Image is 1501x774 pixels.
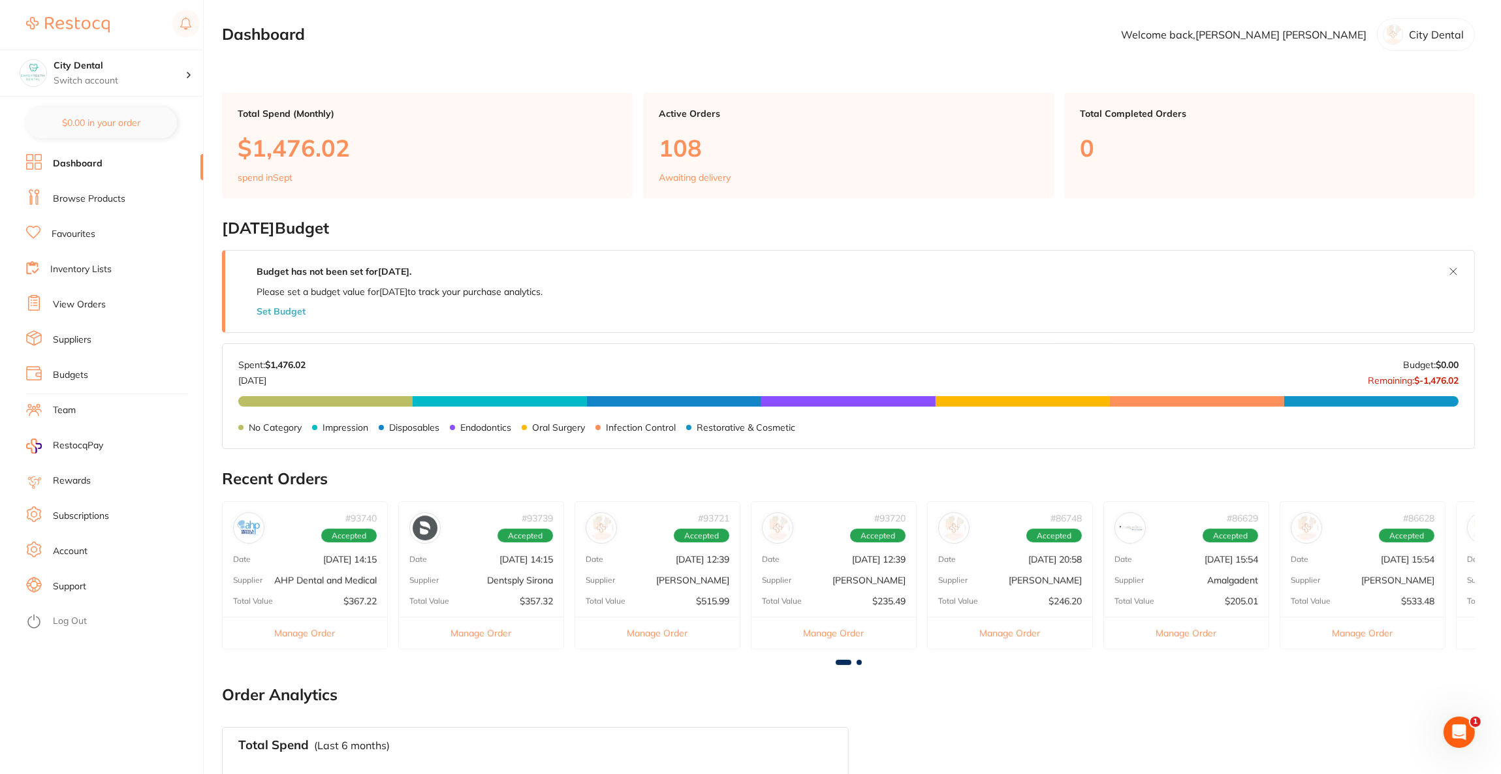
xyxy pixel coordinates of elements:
a: Browse Products [53,193,125,206]
p: [DATE] 12:39 [676,554,729,565]
p: # 86629 [1227,513,1258,523]
p: [DATE] [238,370,306,386]
p: Total Value [1291,596,1331,606]
a: Total Spend (Monthly)$1,476.02spend inSept [222,93,633,198]
p: No Category [249,422,302,433]
p: Total Value [586,596,625,606]
button: Log Out [26,611,199,632]
p: Disposables [389,422,439,433]
p: AHP Dental and Medical [274,575,377,585]
button: Set Budget [257,306,306,317]
button: Manage Order [928,617,1092,649]
h4: City Dental [54,59,185,72]
p: $533.48 [1401,596,1434,606]
p: 108 [659,134,1038,161]
p: Supplier [762,576,791,585]
p: [DATE] 14:15 [499,554,553,565]
p: Total Value [409,596,449,606]
p: Endodontics [460,422,511,433]
strong: $0.00 [1436,359,1459,371]
p: $235.49 [872,596,906,606]
p: spend in Sept [238,172,292,183]
a: Total Completed Orders0 [1064,93,1475,198]
span: Accepted [1379,529,1434,543]
p: (Last 6 months) [314,739,390,751]
a: Active Orders108Awaiting delivery [643,93,1054,198]
img: City Dental [20,60,46,86]
h2: Order Analytics [222,686,1475,704]
p: Welcome back, [PERSON_NAME] [PERSON_NAME] [1121,29,1367,40]
a: Budgets [53,369,88,382]
img: Adam Dental [1470,516,1495,540]
a: Suppliers [53,333,91,347]
a: Log Out [53,615,87,628]
p: Total Value [938,596,978,606]
p: Dentsply Sirona [487,575,553,585]
a: Rewards [53,474,91,488]
span: Accepted [1026,529,1082,543]
p: # 93739 [522,513,553,523]
a: Restocq Logo [26,10,110,40]
p: # 86748 [1051,513,1082,523]
a: Inventory Lists [50,263,112,276]
a: Favourites [52,228,95,241]
strong: $-1,476.02 [1414,375,1459,386]
button: Manage Order [1280,617,1445,649]
img: Amalgadent [1118,516,1143,540]
h2: Dashboard [222,25,305,44]
span: Accepted [498,529,553,543]
a: Subscriptions [53,510,109,523]
img: Henry Schein Halas [1294,516,1319,540]
p: Supplier [1467,576,1496,585]
button: Manage Order [399,617,563,649]
button: $0.00 in your order [26,107,177,138]
p: Budget: [1403,360,1459,370]
p: [PERSON_NAME] [656,575,729,585]
p: # 86628 [1403,513,1434,523]
button: Manage Order [575,617,740,649]
p: Total Value [233,596,273,606]
p: Please set a budget value for [DATE] to track your purchase analytics. [257,286,543,297]
p: $367.22 [343,596,377,606]
p: [PERSON_NAME] [832,575,906,585]
p: [DATE] 12:39 [852,554,906,565]
p: Switch account [54,74,185,87]
p: [DATE] 20:58 [1028,554,1082,565]
p: Total Value [762,596,802,606]
h2: [DATE] Budget [222,219,1475,238]
span: Accepted [1203,529,1258,543]
iframe: Intercom live chat [1444,717,1475,748]
p: Total Value [1114,596,1154,606]
p: Supplier [409,576,439,585]
p: Supplier [233,576,262,585]
p: $205.01 [1225,596,1258,606]
p: $515.99 [696,596,729,606]
span: Accepted [674,529,729,543]
p: # 93740 [345,513,377,523]
p: City Dental [1409,29,1464,40]
p: Total Completed Orders [1080,108,1459,119]
span: RestocqPay [53,439,103,452]
a: Dashboard [53,157,103,170]
img: AHP Dental and Medical [236,516,261,540]
p: $357.32 [520,596,553,606]
p: Awaiting delivery [659,172,731,183]
strong: Budget has not been set for [DATE] . [257,266,411,277]
p: # 93720 [874,513,906,523]
button: Manage Order [223,617,387,649]
img: Dentsply Sirona [413,516,437,540]
img: Henry Schein Halas [589,516,614,540]
p: $246.20 [1049,596,1082,606]
p: Supplier [1291,576,1320,585]
p: Supplier [1114,576,1144,585]
p: Active Orders [659,108,1038,119]
a: Account [53,545,87,558]
p: Date [233,555,251,564]
p: Remaining: [1368,370,1459,386]
p: Impression [323,422,368,433]
a: View Orders [53,298,106,311]
p: [DATE] 14:15 [323,554,377,565]
h2: Recent Orders [222,470,1475,488]
p: [PERSON_NAME] [1361,575,1434,585]
p: 0 [1080,134,1459,161]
